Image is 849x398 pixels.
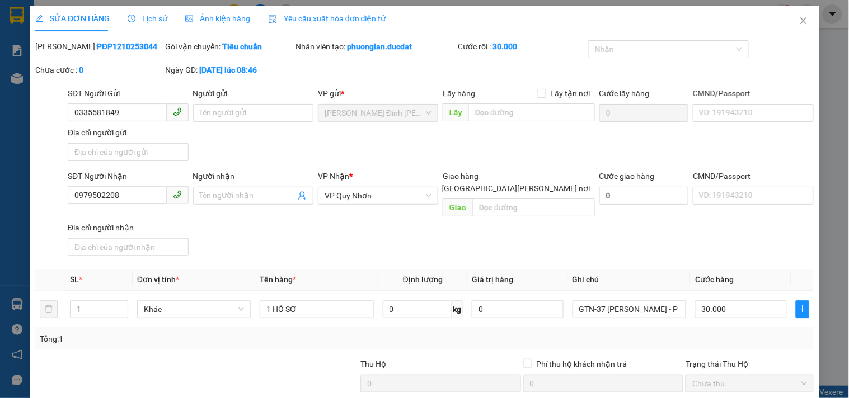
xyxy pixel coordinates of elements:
strong: 0901 933 179 [72,54,127,65]
span: phone [173,190,182,199]
span: Giá trị hàng [472,275,513,284]
span: Ảnh kiện hàng [185,14,250,23]
span: VP Nhận [318,172,349,181]
b: 0 [79,65,83,74]
div: Người gửi [193,87,313,99]
span: Lấy tận nơi [546,87,595,99]
button: Close [788,6,819,37]
button: delete [40,300,58,318]
span: Phan Đình Phùng [325,105,431,121]
span: Phí thu hộ khách nhận trả [532,358,632,370]
input: Địa chỉ của người nhận [68,238,188,256]
b: 30.000 [493,42,518,51]
span: clock-circle [128,15,135,22]
span: kg [452,300,463,318]
span: phone [173,107,182,116]
span: Tên hàng [260,275,296,284]
b: Tiêu chuẩn [223,42,262,51]
div: Ngày GD: [166,64,293,76]
strong: Sài Gòn: [7,31,41,42]
input: Ghi Chú [573,300,686,318]
span: user-add [298,191,307,200]
label: Cước lấy hàng [599,89,650,98]
span: SỬA ĐƠN HÀNG [35,14,110,23]
div: Gói vận chuyển: [166,40,293,53]
span: Lịch sử [128,14,167,23]
input: Cước giao hàng [599,187,689,205]
b: [DATE] lúc 08:46 [200,65,257,74]
span: Chưa thu [692,375,806,392]
div: VP gửi [318,87,438,99]
span: ĐỨC ĐẠT GIA LAI [31,11,139,26]
span: Giao hàng [443,172,479,181]
span: VP Quy Nhơn [325,187,431,204]
span: SL [70,275,79,284]
span: Yêu cầu xuất hóa đơn điện tử [268,14,386,23]
div: Địa chỉ người nhận [68,221,188,234]
span: Định lượng [403,275,443,284]
input: Dọc đường [469,103,595,121]
span: [GEOGRAPHIC_DATA][PERSON_NAME] nơi [438,182,595,195]
div: CMND/Passport [693,87,813,99]
div: Nhân viên tạo: [295,40,456,53]
span: VP GỬI: [7,70,56,86]
strong: 0931 600 979 [7,31,61,53]
div: [PERSON_NAME]: [35,40,163,53]
input: Dọc đường [473,198,595,216]
span: Cước hàng [695,275,734,284]
div: Cước rồi : [458,40,586,53]
div: SĐT Người Gửi [68,87,188,99]
span: Thu Hộ [360,359,386,368]
span: Lấy hàng [443,89,476,98]
div: SĐT Người Nhận [68,170,188,182]
input: Cước lấy hàng [599,104,689,122]
span: Giao [443,198,473,216]
label: Cước giao hàng [599,172,655,181]
div: Trạng thái Thu Hộ [686,358,813,370]
span: Lấy [443,103,469,121]
b: PĐP1210253044 [97,42,157,51]
span: picture [185,15,193,22]
strong: [PERSON_NAME]: [72,31,142,42]
strong: 0901 900 568 [72,31,162,53]
input: Địa chỉ của người gửi [68,143,188,161]
div: Chưa cước : [35,64,163,76]
strong: 0901 936 968 [7,54,62,65]
span: Khác [144,301,244,318]
span: close [799,16,808,25]
div: Người nhận [193,170,313,182]
th: Ghi chú [568,269,691,291]
div: Địa chỉ người gửi [68,126,188,139]
img: icon [268,15,277,23]
div: Tổng: 1 [40,333,329,345]
b: phuonglan.ducdat [347,42,412,51]
span: plus [796,305,809,314]
span: Đơn vị tính [137,275,179,284]
button: plus [796,300,809,318]
span: edit [35,15,43,22]
div: CMND/Passport [693,170,813,182]
input: VD: Bàn, Ghế [260,300,373,318]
